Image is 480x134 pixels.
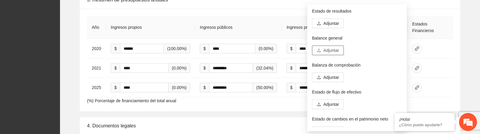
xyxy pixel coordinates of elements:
button: link [412,83,422,92]
span: $ [286,63,296,73]
span: (0.00%) [169,83,190,92]
th: Ingresos privados [282,16,368,39]
span: uploadAdjuntar [312,21,344,26]
span: Adjuntar [323,20,339,27]
td: 2021 [87,58,106,78]
span: (100.00%) [164,44,190,53]
span: Adjuntar [323,101,339,108]
span: $ [200,83,209,92]
div: Chatee con nosotros ahora [31,31,101,38]
span: Adjuntar [323,74,339,81]
span: $ [111,63,120,73]
span: $ [200,44,209,53]
textarea: Escriba su mensaje y pulse “Intro” [3,79,114,100]
p: Balanza de comprobación [312,62,402,68]
button: uploadAdjuntar [312,100,344,109]
span: link [412,46,421,51]
button: uploadAdjuntar [312,46,344,55]
span: Adjuntar [323,47,339,54]
th: Ingresos públicos [195,16,282,39]
span: upload [317,102,321,107]
span: link [412,85,421,90]
th: Ingresos propios [106,16,195,39]
td: 2020 [87,39,106,58]
p: Estado de resultados [312,8,402,14]
p: Estado de cambios en el patrimonio neto [312,116,402,122]
span: $ [111,83,120,92]
p: Balance general [312,35,402,41]
button: link [412,63,422,73]
button: uploadAdjuntar [312,19,344,28]
span: upload [317,21,321,26]
span: upload [317,75,321,80]
span: $ [286,44,296,53]
span: upload [317,48,321,53]
span: $ [286,83,296,92]
span: $ [200,63,209,73]
button: link [412,44,422,53]
span: Estamos en línea. [35,38,83,98]
p: ¿Cómo puedo ayudarte? [399,123,450,127]
div: ¡Hola! [399,117,450,122]
span: (50.00%) [253,83,277,92]
td: 2025 [87,78,106,97]
span: link [412,66,421,70]
th: Año [87,16,106,39]
button: uploadAdjuntar [312,73,344,82]
span: uploadAdjuntar [312,75,344,80]
span: uploadAdjuntar [312,48,344,53]
span: (0.00%) [169,63,190,73]
span: (0.00%) [255,44,277,53]
span: uploadAdjuntar [312,102,344,107]
div: Minimizar ventana de chat en vivo [98,3,113,17]
th: Estados Financieros [407,16,453,39]
div: (%) Porcentaje de financiamiento del total anual [80,9,460,111]
p: Estado de flujo de efectivo [312,89,402,95]
span: (32.04%) [253,63,277,73]
span: $ [111,44,120,53]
